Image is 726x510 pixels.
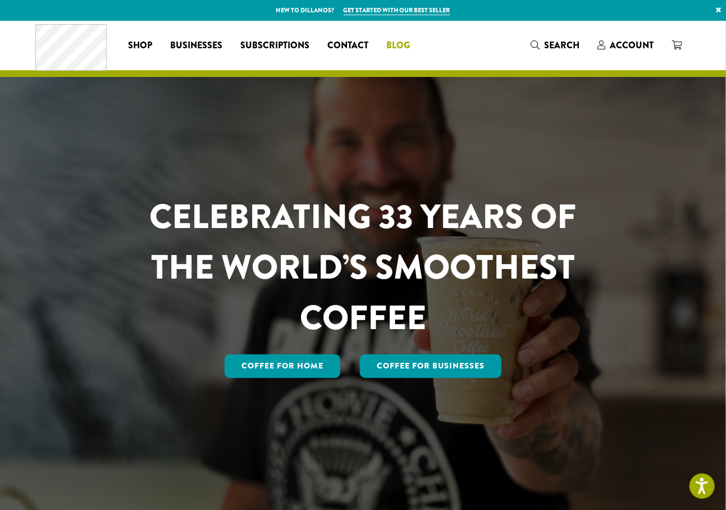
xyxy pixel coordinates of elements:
[225,354,340,378] a: Coffee for Home
[128,39,152,53] span: Shop
[117,192,610,343] h1: CELEBRATING 33 YEARS OF THE WORLD’S SMOOTHEST COFFEE
[240,39,309,53] span: Subscriptions
[386,39,410,53] span: Blog
[360,354,501,378] a: Coffee For Businesses
[327,39,368,53] span: Contact
[610,39,654,52] span: Account
[522,36,588,54] a: Search
[344,6,450,15] a: Get started with our best seller
[170,39,222,53] span: Businesses
[544,39,579,52] span: Search
[119,37,161,54] a: Shop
